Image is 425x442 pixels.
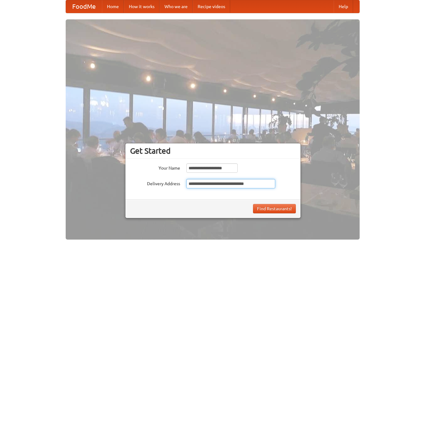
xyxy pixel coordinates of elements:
a: How it works [124,0,159,13]
a: Home [102,0,124,13]
button: Find Restaurants! [253,204,296,213]
a: Recipe videos [193,0,230,13]
label: Your Name [130,163,180,171]
a: FoodMe [66,0,102,13]
a: Who we are [159,0,193,13]
h3: Get Started [130,146,296,156]
label: Delivery Address [130,179,180,187]
a: Help [334,0,353,13]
